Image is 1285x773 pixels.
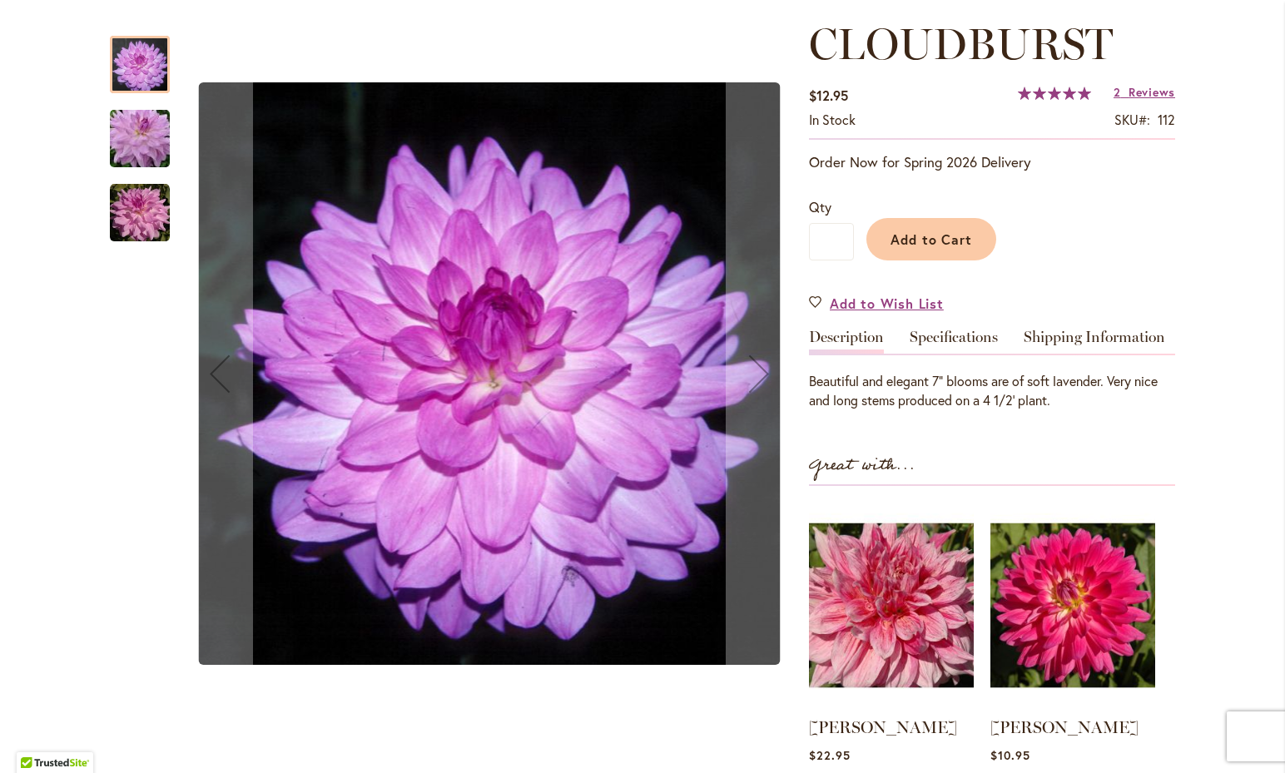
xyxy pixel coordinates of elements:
div: Cloudburst [110,93,186,167]
img: Cloudburst [110,183,170,243]
img: Cloudburst [80,99,200,179]
strong: Great with... [809,452,915,479]
div: Cloudburst [186,19,792,729]
a: [PERSON_NAME] [990,717,1139,737]
img: MAKI [809,503,974,709]
span: Reviews [1129,84,1175,100]
div: Cloudburst [110,167,170,241]
a: 2 Reviews [1114,84,1175,100]
div: 112 [1158,111,1175,130]
p: Order Now for Spring 2026 Delivery [809,152,1175,172]
span: 2 [1114,84,1121,100]
button: Previous [186,19,253,729]
div: CloudburstCloudburstCloudburst [186,19,792,729]
button: Next [726,19,792,729]
a: [PERSON_NAME] [809,717,957,737]
span: CLOUDBURST [809,17,1113,70]
a: Specifications [910,330,998,354]
div: Product Images [186,19,869,729]
span: Add to Cart [891,230,973,248]
a: Shipping Information [1024,330,1165,354]
strong: SKU [1114,111,1150,128]
span: Qty [809,198,831,216]
span: $10.95 [990,747,1030,763]
img: Cloudburst [199,82,781,665]
img: MELISSA M [990,503,1155,709]
div: Beautiful and elegant 7" blooms are of soft lavender. Very nice and long stems produced on a 4 1/... [809,372,1175,410]
iframe: Launch Accessibility Center [12,714,59,761]
div: Cloudburst [110,19,186,93]
div: 100% [1018,87,1091,100]
button: Add to Cart [866,218,996,260]
span: In stock [809,111,856,128]
a: Description [809,330,884,354]
a: Add to Wish List [809,294,944,313]
div: Availability [809,111,856,130]
span: $22.95 [809,747,851,763]
div: Detailed Product Info [809,330,1175,410]
span: $12.95 [809,87,848,104]
span: Add to Wish List [830,294,944,313]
